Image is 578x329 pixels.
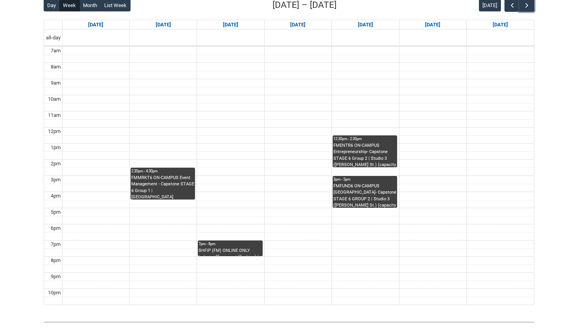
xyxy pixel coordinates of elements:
a: Go to September 16, 2025 [221,20,240,30]
a: Go to September 14, 2025 [87,20,105,30]
div: 6pm [49,224,62,232]
a: Go to September 17, 2025 [289,20,307,30]
div: 3pm - 5pm [333,177,396,182]
div: 10am [46,95,62,103]
div: 4pm [49,192,62,200]
a: Go to September 20, 2025 [491,20,510,30]
div: 2:30pm - 4:30pm [131,168,194,174]
div: FMFUND6 ON-CAMPUS [GEOGRAPHIC_DATA]- Capstone STAGE 6 GROUP 2 | Studio 3 ([PERSON_NAME] St.) (cap... [333,183,396,208]
div: 8pm [49,257,62,264]
div: 12:30pm - 2:30pm [333,136,396,142]
div: FMENTR6 ON-CAMPUS Entrepreneurship- Capstone STAGE 6 Group 2 | Studio 3 ([PERSON_NAME] St.) (capa... [333,142,396,167]
div: 1pm [49,144,62,152]
span: all-day [44,34,62,42]
div: 7pm [49,240,62,248]
div: 8am [49,63,62,71]
div: 11am [46,111,62,119]
a: Go to September 15, 2025 [154,20,173,30]
div: 12pm [46,128,62,135]
img: REDU_GREY_LINE [44,318,534,326]
a: Go to September 18, 2025 [356,20,375,30]
div: 2pm [49,160,62,168]
div: 9am [49,79,62,87]
div: 9pm [49,273,62,281]
div: FMMRKT6 ON-CAMPUS Event Management - Capstone STAGE 6 Group 1 | [GEOGRAPHIC_DATA] ([PERSON_NAME][... [131,175,194,200]
a: Go to September 19, 2025 [423,20,442,30]
div: 3pm [49,176,62,184]
div: 7am [49,47,62,55]
div: 10pm [46,289,62,297]
div: 7pm - 8pm [199,241,261,247]
div: 5pm [49,208,62,216]
div: SHFIP (FM) ONLINE ONLY Industry Placement (Fashion) | Online | [PERSON_NAME] [199,248,261,256]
